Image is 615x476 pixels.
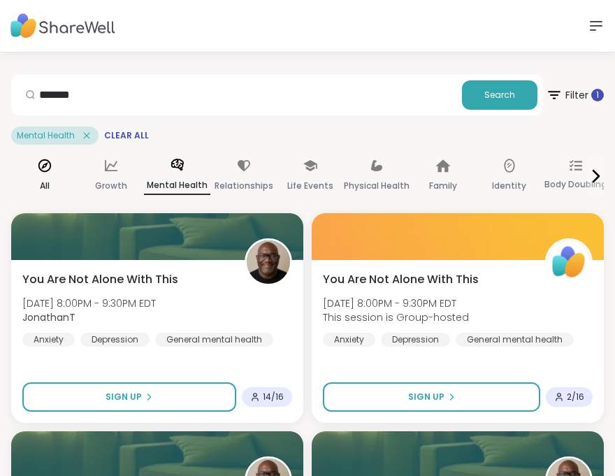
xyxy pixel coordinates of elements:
span: Mental Health [17,130,75,141]
span: Search [484,89,515,101]
span: 14 / 16 [263,391,284,403]
b: JonathanT [22,310,75,324]
span: You Are Not Alone With This [22,271,178,288]
p: Relationships [215,178,273,194]
button: Search [462,80,537,110]
img: JonathanT [247,240,290,284]
p: Body Doubling [544,176,607,193]
button: Sign Up [22,382,236,412]
p: Mental Health [144,177,210,195]
span: This session is Group-hosted [323,310,469,324]
span: Sign Up [106,391,142,403]
span: Filter [546,78,604,112]
div: Anxiety [22,333,75,347]
span: [DATE] 8:00PM - 9:30PM EDT [22,296,156,310]
span: Sign Up [408,391,444,403]
p: Life Events [287,178,333,194]
span: 1 [596,89,599,101]
button: Filter 1 [546,75,604,115]
img: ShareWell Nav Logo [10,7,115,45]
p: Growth [95,178,127,194]
img: ShareWell [547,240,591,284]
span: 2 / 16 [567,391,584,403]
span: [DATE] 8:00PM - 9:30PM EDT [323,296,469,310]
span: Clear All [104,130,149,141]
p: Physical Health [344,178,410,194]
div: General mental health [456,333,574,347]
span: You Are Not Alone With This [323,271,479,288]
p: Family [429,178,457,194]
p: All [40,178,50,194]
div: Depression [80,333,150,347]
p: Identity [492,178,526,194]
div: Anxiety [323,333,375,347]
button: Sign Up [323,382,540,412]
div: Depression [381,333,450,347]
div: General mental health [155,333,273,347]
